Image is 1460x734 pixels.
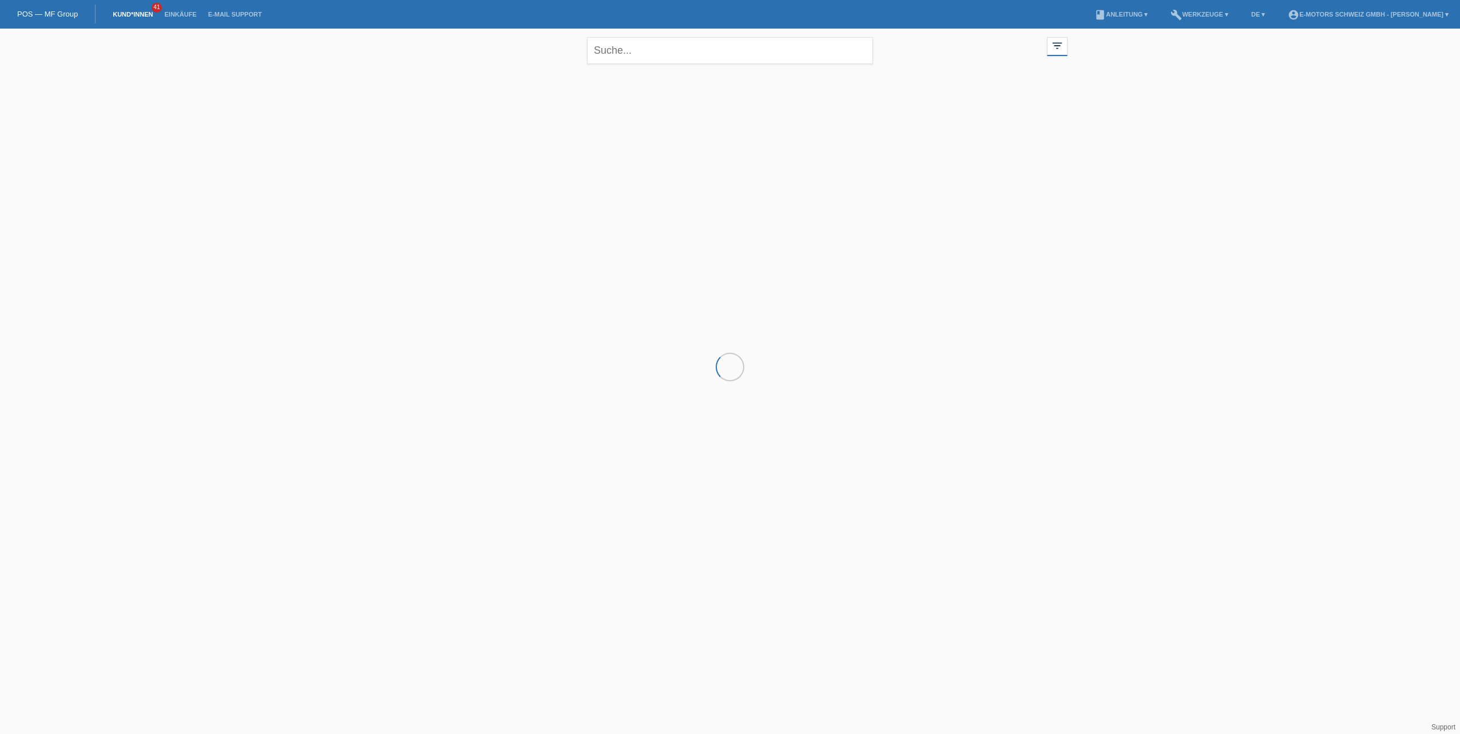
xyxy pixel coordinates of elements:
[1089,11,1153,18] a: bookAnleitung ▾
[1165,11,1234,18] a: buildWerkzeuge ▾
[1171,9,1182,21] i: build
[203,11,268,18] a: E-Mail Support
[1282,11,1454,18] a: account_circleE-Motors Schweiz GmbH - [PERSON_NAME] ▾
[158,11,202,18] a: Einkäufe
[1288,9,1299,21] i: account_circle
[1094,9,1106,21] i: book
[587,37,873,64] input: Suche...
[152,3,162,13] span: 41
[107,11,158,18] a: Kund*innen
[1431,723,1455,731] a: Support
[1245,11,1271,18] a: DE ▾
[1051,39,1064,52] i: filter_list
[17,10,78,18] a: POS — MF Group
